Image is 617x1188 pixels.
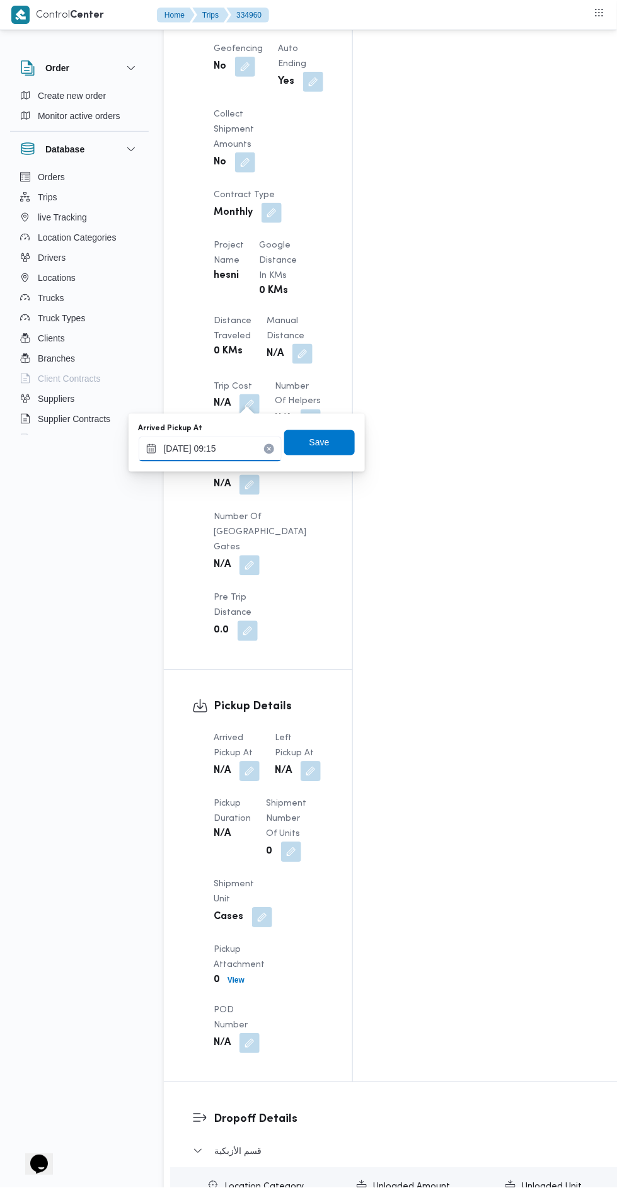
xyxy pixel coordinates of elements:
span: Shipment Number of Units [266,800,306,838]
span: Drivers [38,250,66,265]
b: Monthly [214,205,253,220]
button: Devices [15,429,144,449]
b: N/A [275,764,292,779]
span: Create new order [38,88,106,103]
input: Press the down key to open a popover containing a calendar. [139,437,282,462]
span: Auto Ending [278,45,306,68]
button: Location Categories [15,227,144,248]
b: N/A [275,412,292,427]
button: Trucks [15,288,144,308]
div: Order [10,86,149,131]
b: 0.0 [214,624,229,639]
button: Supplier Contracts [15,409,144,429]
span: Collect Shipment Amounts [214,110,254,149]
h3: Pickup Details [214,699,324,716]
b: 0 [266,845,272,860]
b: N/A [267,346,284,362]
span: Devices [38,431,69,447]
b: N/A [214,764,231,779]
span: Contract Type [214,191,275,199]
button: Save [284,430,355,455]
span: Number of Helpers [275,382,321,406]
span: Left Pickup At [275,734,314,758]
div: Database [10,167,149,440]
span: Google distance in KMs [259,241,297,280]
b: N/A [214,477,231,493]
span: Trucks [38,290,64,306]
button: Truck Types [15,308,144,328]
b: N/A [214,1036,231,1051]
button: Order [20,60,139,76]
span: Geofencing [214,45,263,53]
span: Number of [GEOGRAPHIC_DATA] Gates [214,513,306,552]
span: Manual Distance [267,317,304,340]
button: View [222,973,250,988]
b: Yes [278,74,294,89]
span: Arrived Pickup At [214,734,253,758]
h3: Database [45,142,84,157]
button: Orders [15,167,144,187]
b: N/A [214,397,231,412]
span: live Tracking [38,210,87,225]
span: POD Number [214,1007,248,1030]
button: Locations [15,268,144,288]
span: قسم الأزبكية [214,1144,262,1159]
span: Pre Trip Distance [214,594,251,617]
span: Locations [38,270,76,285]
button: Client Contracts [15,368,144,389]
span: Truck Types [38,311,85,326]
button: Home [157,8,195,23]
span: Clients [38,331,65,346]
span: Trip Cost [214,382,252,391]
label: Arrived Pickup At [139,424,203,434]
span: Orders [38,169,65,185]
button: Monitor active orders [15,106,144,126]
button: Drivers [15,248,144,268]
img: X8yXhbKr1z7QwAAAABJRU5ErkJggg== [11,6,30,24]
span: Supplier Contracts [38,411,110,426]
span: Location Categories [38,230,117,245]
button: Suppliers [15,389,144,409]
span: Shipment Unit [214,881,254,904]
button: Database [20,142,139,157]
h3: Order [45,60,69,76]
b: N/A [214,827,231,842]
b: 0 [214,973,220,988]
button: Trips [192,8,229,23]
button: 334960 [226,8,269,23]
span: Trips [38,190,57,205]
b: hesni [214,268,239,283]
b: Cases [214,910,243,925]
span: Branches [38,351,75,366]
span: Monitor active orders [38,108,120,123]
span: Suppliers [38,391,74,406]
button: Create new order [15,86,144,106]
span: Project Name [214,241,244,265]
b: 0 KMs [259,283,288,299]
b: View [228,976,245,985]
button: Trips [15,187,144,207]
b: No [214,59,226,74]
button: live Tracking [15,207,144,227]
button: Clear input [264,444,274,454]
b: No [214,155,226,170]
span: Pickup Attachment [214,946,265,969]
span: Distance Traveled [214,317,251,340]
span: Pickup Duration [214,800,251,823]
iframe: chat widget [13,1138,53,1175]
span: Save [309,435,330,450]
b: N/A [214,558,231,573]
button: Branches [15,348,144,368]
b: Center [70,11,104,20]
button: Clients [15,328,144,348]
span: Client Contracts [38,371,101,386]
b: 0 KMs [214,344,243,359]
